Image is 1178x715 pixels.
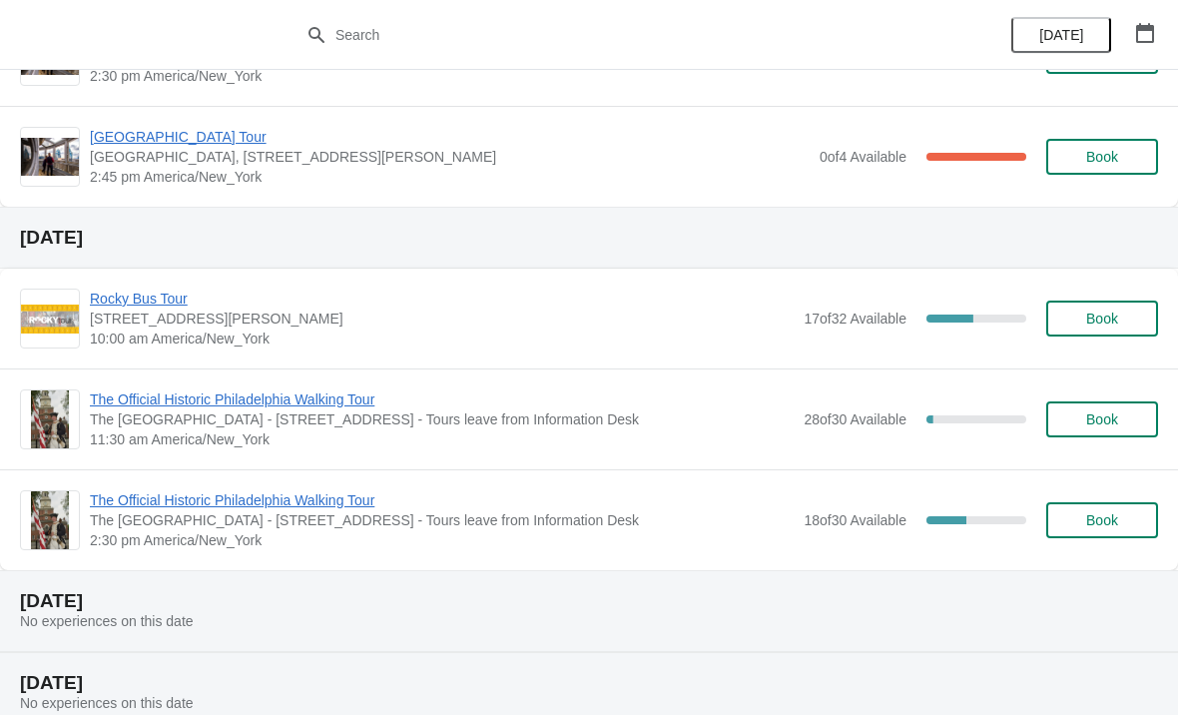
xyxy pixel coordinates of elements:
[1046,401,1158,437] button: Book
[1046,139,1158,175] button: Book
[90,127,810,147] span: [GEOGRAPHIC_DATA] Tour
[21,305,79,334] img: Rocky Bus Tour | 2501 Benjamin Franklin Pkwy, Philadelphia, PA 19130, USA | 10:00 am America/New_...
[90,530,794,550] span: 2:30 pm America/New_York
[90,429,794,449] span: 11:30 am America/New_York
[90,167,810,187] span: 2:45 pm America/New_York
[1086,149,1118,165] span: Book
[804,411,906,427] span: 28 of 30 Available
[1046,301,1158,337] button: Book
[1086,311,1118,327] span: Book
[20,591,1158,611] h2: [DATE]
[20,673,1158,693] h2: [DATE]
[90,409,794,429] span: The [GEOGRAPHIC_DATA] - [STREET_ADDRESS] - Tours leave from Information Desk
[20,613,194,629] span: No experiences on this date
[820,149,906,165] span: 0 of 4 Available
[804,512,906,528] span: 18 of 30 Available
[31,491,70,549] img: The Official Historic Philadelphia Walking Tour | The Independence Visitor Center - 599 Market St...
[21,138,79,177] img: City Hall Tower Tour | City Hall Visitor Center, 1400 John F Kennedy Boulevard Suite 121, Philade...
[90,66,810,86] span: 2:30 pm America/New_York
[1086,512,1118,528] span: Book
[1039,27,1083,43] span: [DATE]
[1046,502,1158,538] button: Book
[90,329,794,349] span: 10:00 am America/New_York
[90,309,794,329] span: [STREET_ADDRESS][PERSON_NAME]
[31,390,70,448] img: The Official Historic Philadelphia Walking Tour | The Independence Visitor Center - 599 Market St...
[1011,17,1111,53] button: [DATE]
[1086,411,1118,427] span: Book
[90,389,794,409] span: The Official Historic Philadelphia Walking Tour
[90,510,794,530] span: The [GEOGRAPHIC_DATA] - [STREET_ADDRESS] - Tours leave from Information Desk
[90,490,794,510] span: The Official Historic Philadelphia Walking Tour
[90,147,810,167] span: [GEOGRAPHIC_DATA], [STREET_ADDRESS][PERSON_NAME]
[20,695,194,711] span: No experiences on this date
[90,289,794,309] span: Rocky Bus Tour
[20,228,1158,248] h2: [DATE]
[334,17,883,53] input: Search
[804,311,906,327] span: 17 of 32 Available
